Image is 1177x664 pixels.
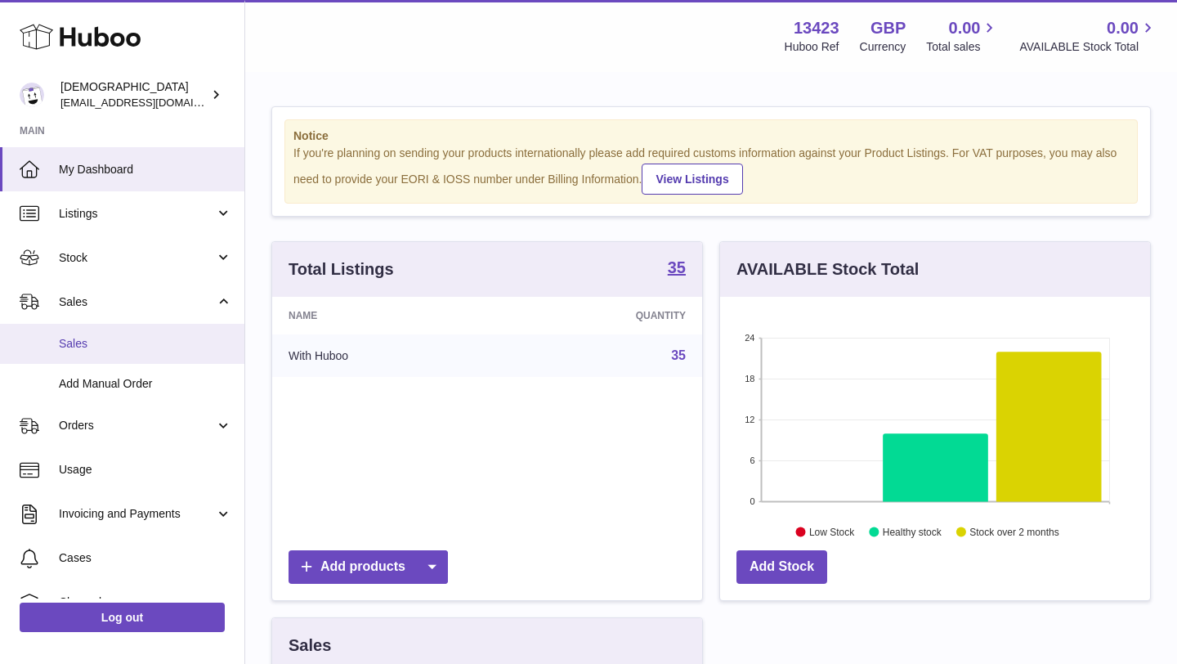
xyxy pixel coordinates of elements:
a: 35 [668,259,686,279]
a: 0.00 AVAILABLE Stock Total [1019,17,1157,55]
span: Sales [59,294,215,310]
text: 0 [750,496,754,506]
text: Healthy stock [883,526,942,537]
span: Stock [59,250,215,266]
span: Orders [59,418,215,433]
a: 0.00 Total sales [926,17,999,55]
h3: Total Listings [289,258,394,280]
text: 6 [750,455,754,465]
div: [DEMOGRAPHIC_DATA] [60,79,208,110]
span: Sales [59,336,232,352]
span: 0.00 [1107,17,1139,39]
text: Stock over 2 months [969,526,1058,537]
h3: AVAILABLE Stock Total [736,258,919,280]
th: Quantity [499,297,702,334]
strong: 13423 [794,17,839,39]
span: Add Manual Order [59,376,232,392]
th: Name [272,297,499,334]
strong: GBP [870,17,906,39]
div: If you're planning on sending your products internationally please add required customs informati... [293,146,1129,195]
span: Invoicing and Payments [59,506,215,522]
text: Low Stock [809,526,855,537]
span: Channels [59,594,232,610]
a: Add Stock [736,550,827,584]
span: Cases [59,550,232,566]
strong: Notice [293,128,1129,144]
h3: Sales [289,635,331,657]
a: Add products [289,550,448,584]
span: My Dashboard [59,162,232,177]
span: Total sales [926,39,999,55]
a: 35 [671,348,686,362]
span: AVAILABLE Stock Total [1019,39,1157,55]
text: 12 [745,415,754,424]
text: 18 [745,374,754,384]
a: View Listings [642,164,742,195]
span: Usage [59,462,232,478]
div: Currency [860,39,906,55]
span: 0.00 [949,17,981,39]
strong: 35 [668,259,686,276]
a: Log out [20,603,225,632]
td: With Huboo [272,334,499,377]
div: Huboo Ref [785,39,839,55]
text: 24 [745,333,754,343]
span: [EMAIL_ADDRESS][DOMAIN_NAME] [60,96,240,109]
span: Listings [59,206,215,222]
img: olgazyuz@outlook.com [20,83,44,107]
